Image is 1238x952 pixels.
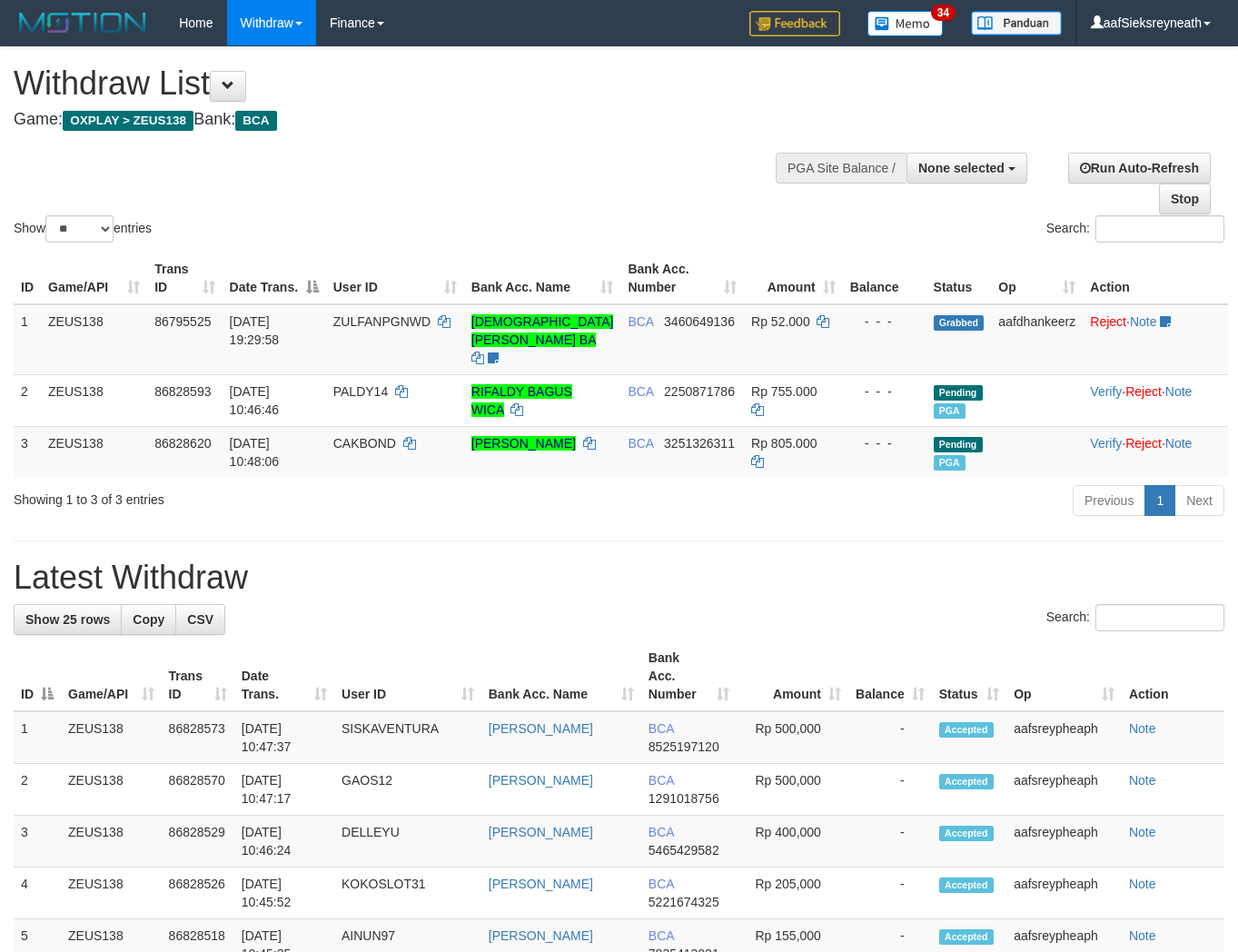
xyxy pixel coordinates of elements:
[649,773,674,788] span: BCA
[334,816,481,868] td: DELLEYU
[61,641,162,711] th: Game/API: activate to sort column ascending
[649,739,719,754] span: Copy 8525197120 to clipboard
[1006,641,1122,711] th: Op: activate to sort column ascending
[751,384,817,399] span: Rp 755.000
[333,384,388,399] span: PALDY14
[334,764,481,816] td: GAOS12
[14,764,61,816] td: 2
[848,641,932,711] th: Balance: activate to sort column ascending
[664,384,735,399] span: Copy 2250871786 to clipboard
[737,641,848,711] th: Amount: activate to sort column ascending
[14,253,41,304] th: ID
[223,253,326,304] th: Date Trans.: activate to sort column descending
[1165,384,1193,399] a: Note
[14,9,152,36] img: MOTION_logo.png
[641,641,737,711] th: Bank Acc. Number: activate to sort column ascending
[649,843,719,858] span: Copy 5465429582 to clipboard
[1129,928,1156,943] a: Note
[939,878,994,893] span: Accepted
[991,253,1083,304] th: Op: activate to sort column ascending
[162,711,234,764] td: 86828573
[1068,153,1211,183] a: Run Auto-Refresh
[991,304,1083,375] td: aafdhankeerz
[737,711,848,764] td: Rp 500,000
[14,65,807,102] h1: Withdraw List
[1125,436,1162,451] a: Reject
[776,153,906,183] div: PGA Site Balance /
[926,253,992,304] th: Status
[751,436,817,451] span: Rp 805.000
[333,314,431,329] span: ZULFANPGNWD
[848,816,932,868] td: -
[1006,816,1122,868] td: aafsreypheaph
[934,455,966,471] span: Marked by aafnoeunsreypich
[41,374,147,426] td: ZEUS138
[61,816,162,868] td: ZEUS138
[848,711,932,764] td: -
[481,641,641,711] th: Bank Acc. Name: activate to sort column ascending
[187,612,213,627] span: CSV
[649,877,674,891] span: BCA
[649,721,674,736] span: BCA
[471,384,572,417] a: RIFALDY BAGUS WICA
[850,382,919,401] div: - - -
[61,764,162,816] td: ZEUS138
[334,641,481,711] th: User ID: activate to sort column ascending
[14,374,41,426] td: 2
[333,436,396,451] span: CAKBOND
[471,436,576,451] a: [PERSON_NAME]
[14,868,61,919] td: 4
[1006,711,1122,764] td: aafsreypheaph
[162,816,234,868] td: 86828529
[25,612,110,627] span: Show 25 rows
[489,825,593,839] a: [PERSON_NAME]
[1129,721,1156,736] a: Note
[1129,877,1156,891] a: Note
[1129,825,1156,839] a: Note
[121,604,176,635] a: Copy
[133,612,164,627] span: Copy
[848,764,932,816] td: -
[664,314,735,329] span: Copy 3460649136 to clipboard
[1083,253,1228,304] th: Action
[14,816,61,868] td: 3
[1083,374,1228,426] td: · ·
[14,304,41,375] td: 1
[471,314,614,347] a: [DEMOGRAPHIC_DATA][PERSON_NAME] BA
[649,825,674,839] span: BCA
[1130,314,1157,329] a: Note
[744,253,843,304] th: Amount: activate to sort column ascending
[41,304,147,375] td: ZEUS138
[867,11,944,36] img: Button%20Memo.svg
[939,722,994,738] span: Accepted
[1129,773,1156,788] a: Note
[1006,868,1122,919] td: aafsreypheaph
[154,436,211,451] span: 86828620
[147,253,222,304] th: Trans ID: activate to sort column ascending
[1122,641,1224,711] th: Action
[14,111,807,129] h4: Game: Bank:
[175,604,225,635] a: CSV
[737,764,848,816] td: Rp 500,000
[14,426,41,478] td: 3
[1046,215,1224,243] label: Search:
[489,877,593,891] a: [PERSON_NAME]
[737,868,848,919] td: Rp 205,000
[971,11,1062,35] img: panduan.png
[14,604,122,635] a: Show 25 rows
[326,253,464,304] th: User ID: activate to sort column ascending
[41,253,147,304] th: Game/API: activate to sort column ascending
[934,437,983,452] span: Pending
[620,253,744,304] th: Bank Acc. Number: activate to sort column ascending
[230,314,280,347] span: [DATE] 19:29:58
[1090,436,1122,451] a: Verify
[628,436,653,451] span: BCA
[1125,384,1162,399] a: Reject
[628,314,653,329] span: BCA
[751,314,810,329] span: Rp 52.000
[334,711,481,764] td: SISKAVENTURA
[14,560,1224,596] h1: Latest Withdraw
[649,928,674,943] span: BCA
[234,711,334,764] td: [DATE] 10:47:37
[14,711,61,764] td: 1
